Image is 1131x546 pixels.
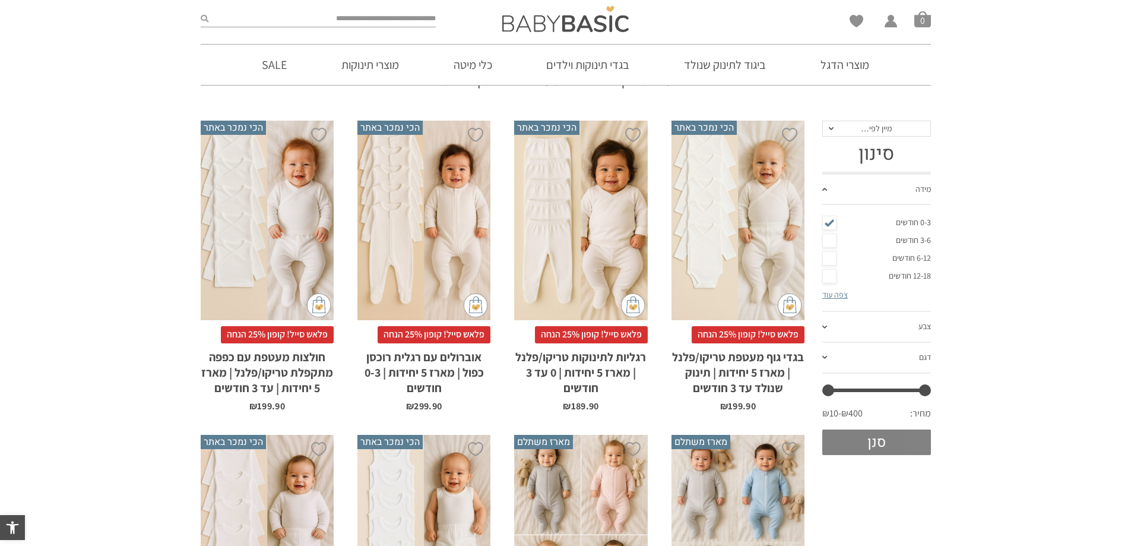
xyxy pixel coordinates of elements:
bdi: 299.90 [406,400,442,412]
div: מחיר: — [822,404,931,429]
h2: בגדי גוף מעטפת טריקו/פלנל | מארז 5 יחידות | תינוק שנולד עד 3 חודשים [671,343,804,396]
a: 3-6 חודשים [822,232,931,250]
a: צבע [822,312,931,343]
bdi: 199.90 [720,400,756,412]
span: מיין לפי… [861,123,892,134]
span: פלאש סייל! קופון 25% הנחה [378,326,490,343]
span: ₪400 [841,407,863,420]
span: ₪ [720,400,728,412]
img: cat-mini-atc.png [464,293,487,317]
bdi: 199.90 [249,400,285,412]
img: cat-mini-atc.png [621,293,645,317]
a: SALE [244,45,305,85]
img: cat-mini-atc.png [307,293,331,317]
span: ₪ [249,400,257,412]
span: ₪10 [822,407,841,420]
span: פלאש סייל! קופון 25% הנחה [692,326,804,343]
img: Baby Basic בגדי תינוקות וילדים אונליין [502,6,629,32]
a: מוצרי הדגל [803,45,887,85]
span: הכי נמכר באתר [357,435,423,449]
a: הכי נמכר באתר אוברולים עם רגלית רוכסן כפול | מארז 5 יחידות | 0-3 חודשים פלאש סייל! קופון 25% הנחה... [357,121,490,411]
span: מארז משתלם [514,435,573,449]
bdi: 189.90 [563,400,598,412]
h2: חולצות מעטפת עם כפפה מתקפלת טריקו/פלנל | מארז 5 יחידות | עד 3 חודשים [201,343,334,396]
a: הכי נמכר באתר בגדי גוף מעטפת טריקו/פלנל | מארז 5 יחידות | תינוק שנולד עד 3 חודשים פלאש סייל! קופו... [671,121,804,411]
a: ביגוד לתינוק שנולד [666,45,784,85]
a: צפה עוד [822,289,848,300]
a: 6-12 חודשים [822,250,931,267]
span: הכי נמכר באתר [357,121,423,135]
span: הכי נמכר באתר [201,435,266,449]
img: cat-mini-atc.png [778,293,801,317]
h2: רגליות לתינוקות טריקו/פלנל | מארז 5 יחידות | 0 עד 3 חודשים [514,343,647,396]
span: סל קניות [914,11,931,27]
a: בגדי תינוקות וילדים [528,45,647,85]
span: Wishlist [850,15,863,31]
span: ₪ [563,400,571,412]
h3: סינון [822,143,931,165]
span: פלאש סייל! קופון 25% הנחה [221,326,334,343]
button: סנן [822,430,931,455]
a: סל קניות0 [914,11,931,27]
a: דגם [822,343,931,374]
span: מארז משתלם [671,435,730,449]
a: מוצרי תינוקות [324,45,417,85]
a: מידה [822,175,931,206]
a: 12-18 חודשים [822,267,931,285]
span: הכי נמכר באתר [671,121,737,135]
h2: אוברולים עם רגלית רוכסן כפול | מארז 5 יחידות | 0-3 חודשים [357,343,490,396]
span: ₪ [406,400,414,412]
a: Wishlist [850,15,863,27]
a: הכי נמכר באתר רגליות לתינוקות טריקו/פלנל | מארז 5 יחידות | 0 עד 3 חודשים פלאש סייל! קופון 25% הנח... [514,121,647,411]
a: 0-3 חודשים [822,214,931,232]
a: הכי נמכר באתר חולצות מעטפת עם כפפה מתקפלת טריקו/פלנל | מארז 5 יחידות | עד 3 חודשים פלאש סייל! קופ... [201,121,334,411]
a: כלי מיטה [436,45,510,85]
span: הכי נמכר באתר [201,121,266,135]
span: הכי נמכר באתר [514,121,579,135]
span: פלאש סייל! קופון 25% הנחה [535,326,648,343]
